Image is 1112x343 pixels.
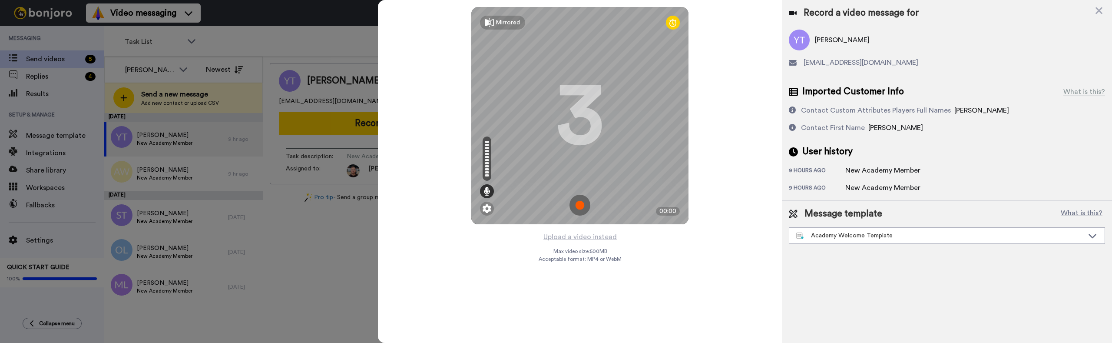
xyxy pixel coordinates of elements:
div: New Academy Member [845,165,920,176]
span: [PERSON_NAME] [954,107,1009,114]
div: Contact First Name [801,123,865,133]
button: What is this? [1058,207,1105,220]
span: Message template [804,207,882,220]
div: Contact Custom Attributes Players Full Names [801,105,951,116]
img: nextgen-template.svg [796,233,804,240]
div: Academy Welcome Template [796,231,1084,240]
div: 9 hours ago [789,184,845,193]
span: Acceptable format: MP4 or WebM [539,256,622,263]
span: Max video size: 500 MB [553,248,607,255]
span: [EMAIL_ADDRESS][DOMAIN_NAME] [804,57,918,68]
div: 00:00 [656,207,680,216]
span: User history [802,145,853,158]
div: New Academy Member [845,183,920,193]
span: Imported Customer Info [802,85,904,98]
button: Upload a video instead [541,231,619,243]
div: What is this? [1063,87,1105,97]
img: ic_gear.svg [483,204,491,213]
span: [PERSON_NAME] [868,124,923,131]
div: 3 [556,83,604,148]
img: ic_record_start.svg [569,195,590,216]
div: 9 hours ago [789,167,845,176]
